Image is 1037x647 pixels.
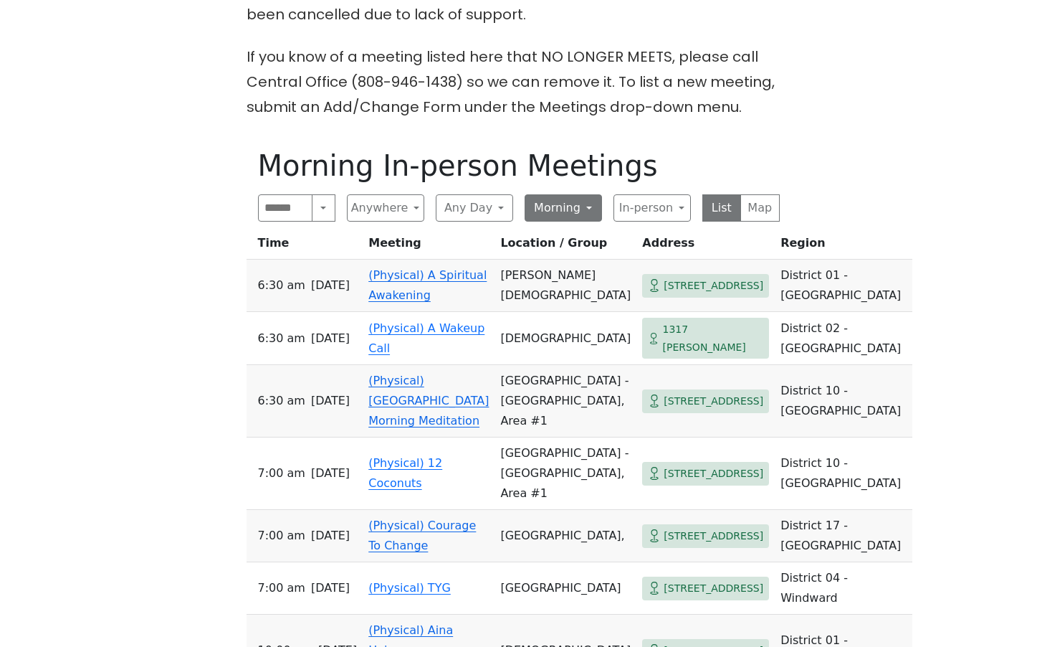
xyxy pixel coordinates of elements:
a: (Physical) A Wakeup Call [368,321,484,355]
span: 7:00 AM [258,578,305,598]
span: [STREET_ADDRESS] [664,527,763,545]
td: District 17 - [GEOGRAPHIC_DATA] [775,510,912,562]
a: (Physical) [GEOGRAPHIC_DATA] Morning Meditation [368,374,489,428]
th: Meeting [363,233,494,260]
input: Search [258,194,313,222]
span: 1317 [PERSON_NAME] [663,321,764,356]
span: 6:30 AM [258,329,305,349]
th: Region [775,233,912,260]
span: [STREET_ADDRESS] [664,580,763,598]
a: (Physical) Courage To Change [368,519,476,552]
button: Morning [525,194,602,222]
td: [PERSON_NAME][DEMOGRAPHIC_DATA] [494,260,636,312]
span: [STREET_ADDRESS] [664,465,763,483]
td: District 01 - [GEOGRAPHIC_DATA] [775,260,912,312]
span: [STREET_ADDRESS] [664,392,763,410]
a: (Physical) TYG [368,581,451,595]
span: 7:00 AM [258,463,305,483]
button: Map [740,194,780,222]
td: [GEOGRAPHIC_DATA] [494,562,636,615]
span: [DATE] [311,391,350,411]
span: [DATE] [311,329,350,349]
a: (Physical) A Spiritual Awakening [368,268,487,302]
td: [DEMOGRAPHIC_DATA] [494,312,636,365]
span: [DATE] [311,578,350,598]
td: District 02 - [GEOGRAPHIC_DATA] [775,312,912,365]
td: [GEOGRAPHIC_DATA], [494,510,636,562]
button: List [702,194,742,222]
h1: Morning In-person Meetings [258,148,780,183]
span: 6:30 AM [258,391,305,411]
span: [DATE] [311,526,350,546]
td: District 10 - [GEOGRAPHIC_DATA] [775,365,912,438]
th: Location / Group [494,233,636,260]
button: Search [312,194,335,222]
span: [DATE] [311,275,350,296]
td: District 10 - [GEOGRAPHIC_DATA] [775,438,912,510]
a: (Physical) 12 Coconuts [368,456,442,490]
th: Time [247,233,363,260]
p: If you know of a meeting listed here that NO LONGER MEETS, please call Central Office (808-946-14... [247,44,791,120]
span: 7:00 AM [258,526,305,546]
span: 6:30 AM [258,275,305,296]
th: Address [636,233,775,260]
span: [STREET_ADDRESS] [664,277,763,295]
span: [DATE] [311,463,350,483]
td: District 04 - Windward [775,562,912,615]
td: [GEOGRAPHIC_DATA] - [GEOGRAPHIC_DATA], Area #1 [494,438,636,510]
button: In-person [613,194,691,222]
td: [GEOGRAPHIC_DATA] - [GEOGRAPHIC_DATA], Area #1 [494,365,636,438]
button: Any Day [436,194,513,222]
button: Anywhere [347,194,424,222]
